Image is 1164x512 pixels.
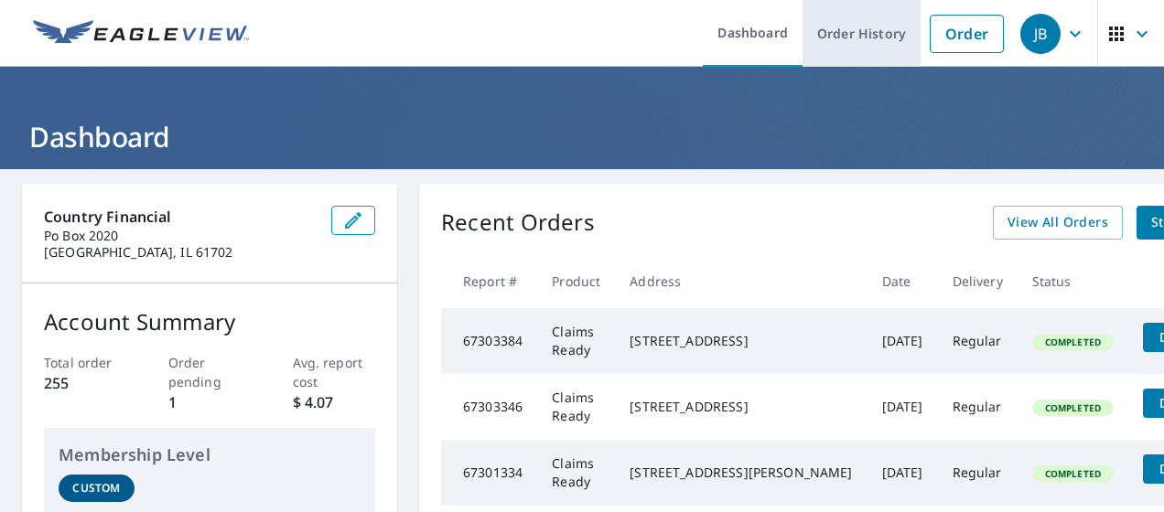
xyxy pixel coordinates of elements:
[44,353,127,372] p: Total order
[168,353,252,391] p: Order pending
[537,374,615,440] td: Claims Ready
[441,206,595,240] p: Recent Orders
[59,443,361,467] p: Membership Level
[938,440,1018,506] td: Regular
[537,254,615,308] th: Product
[1034,401,1112,414] span: Completed
[630,332,852,350] div: [STREET_ADDRESS]
[441,374,537,440] td: 67303346
[44,372,127,394] p: 255
[1018,254,1128,308] th: Status
[33,20,249,48] img: EV Logo
[630,464,852,482] div: [STREET_ADDRESS][PERSON_NAME]
[1034,336,1112,348] span: Completed
[537,440,615,506] td: Claims Ready
[615,254,867,308] th: Address
[1020,14,1061,54] div: JB
[22,118,1142,155] h1: Dashboard
[993,206,1123,240] a: View All Orders
[441,254,537,308] th: Report #
[868,254,938,308] th: Date
[293,391,376,413] p: $ 4.07
[868,374,938,440] td: [DATE]
[630,398,852,416] div: [STREET_ADDRESS]
[938,374,1018,440] td: Regular
[868,440,938,506] td: [DATE]
[44,244,317,261] p: [GEOGRAPHIC_DATA], IL 61702
[168,391,252,413] p: 1
[441,440,537,506] td: 67301334
[868,308,938,374] td: [DATE]
[1034,467,1112,480] span: Completed
[293,353,376,391] p: Avg. report cost
[441,308,537,374] td: 67303384
[1008,211,1108,234] span: View All Orders
[44,206,317,228] p: Country Financial
[72,480,120,496] p: Custom
[44,228,317,244] p: Po Box 2020
[938,308,1018,374] td: Regular
[930,15,1004,53] a: Order
[938,254,1018,308] th: Delivery
[44,305,375,338] p: Account Summary
[537,308,615,374] td: Claims Ready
